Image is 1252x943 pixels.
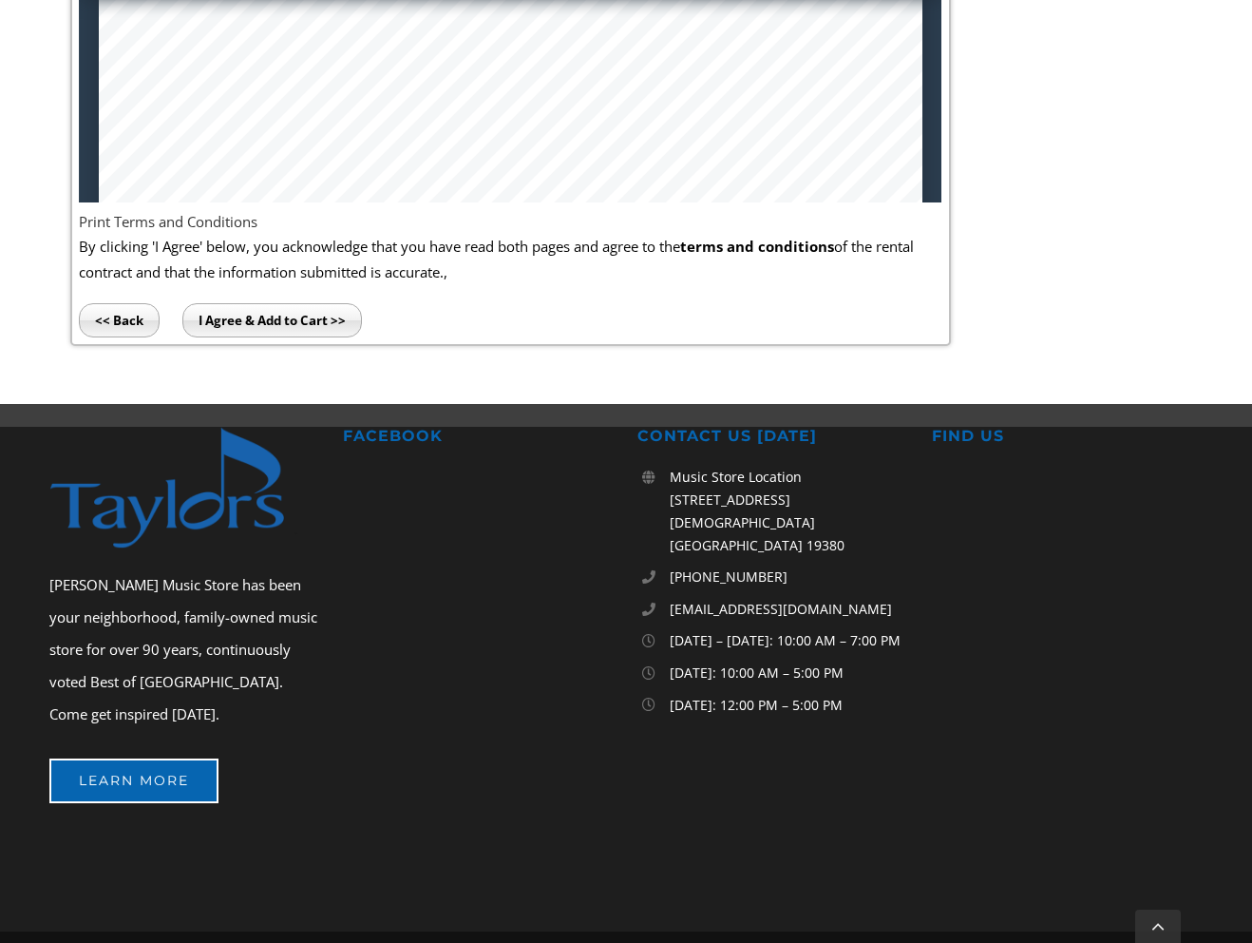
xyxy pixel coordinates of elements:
[670,600,892,618] span: [EMAIL_ADDRESS][DOMAIN_NAME]
[79,234,941,284] p: By clicking 'I Agree' below, you acknowledge that you have read both pages and agree to the of th...
[49,575,317,723] span: [PERSON_NAME] Music Store has been your neighborhood, family-owned music store for over 90 years,...
[670,662,909,684] p: [DATE]: 10:00 AM – 5:00 PM
[670,598,909,621] a: [EMAIL_ADDRESS][DOMAIN_NAME]
[158,4,209,25] input: Page
[400,5,546,25] select: Zoom
[343,456,614,932] iframe: fb:page Facebook Social Plugin
[79,773,189,789] span: Learn More
[79,303,160,337] input: << Back
[670,694,909,717] p: [DATE]: 12:00 PM – 5:00 PM
[670,566,909,588] a: [PHONE_NUMBER]
[182,303,362,337] input: I Agree & Add to Cart >>
[670,466,909,556] p: Music Store Location [STREET_ADDRESS][DEMOGRAPHIC_DATA] [GEOGRAPHIC_DATA] 19380
[670,629,909,652] p: [DATE] – [DATE]: 10:00 AM – 7:00 PM
[343,427,614,447] h2: FACEBOOK
[637,427,908,447] h2: CONTACT US [DATE]
[49,759,218,803] a: Learn More
[209,5,237,26] span: of 2
[932,427,1203,447] h2: FIND US
[49,427,320,549] img: footer-logo
[680,237,834,256] b: terms and conditions
[79,212,257,231] a: Print Terms and Conditions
